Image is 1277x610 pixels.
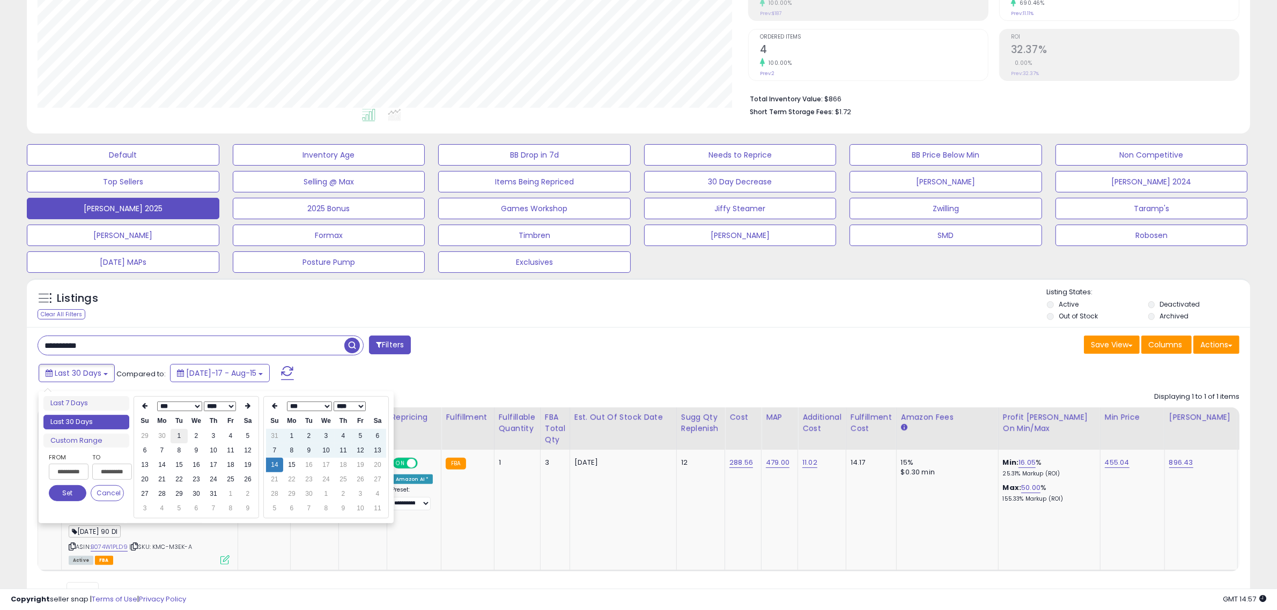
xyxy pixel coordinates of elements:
div: Fulfillable Quantity [499,412,536,434]
small: 100.00% [765,59,792,67]
td: 30 [188,487,205,501]
label: To [92,452,124,463]
button: Inventory Age [233,144,425,166]
button: BB Drop in 7d [438,144,631,166]
button: Needs to Reprice [644,144,837,166]
td: 3 [136,501,153,516]
td: 17 [205,458,222,472]
td: 11 [369,501,386,516]
button: Save View [1084,336,1140,354]
button: [PERSON_NAME] [644,225,837,246]
button: Last 30 Days [39,364,115,382]
td: 15 [171,458,188,472]
div: Repricing [392,412,437,423]
button: Robosen [1055,225,1248,246]
td: 5 [352,429,369,443]
button: 2025 Bonus [233,198,425,219]
td: 9 [335,501,352,516]
button: 30 Day Decrease [644,171,837,192]
div: Cost [729,412,757,423]
td: 10 [205,443,222,458]
div: 14.17 [851,458,888,467]
div: Clear All Filters [38,309,85,319]
td: 29 [283,487,300,501]
th: Mo [283,414,300,428]
button: Timbren [438,225,631,246]
button: [PERSON_NAME] [850,171,1042,192]
li: $866 [750,92,1231,105]
th: We [318,414,335,428]
button: Filters [369,336,411,354]
span: Show: entries [46,586,123,596]
span: 2025-09-15 14:57 GMT [1223,594,1266,604]
a: 896.43 [1169,457,1193,468]
td: 2 [335,487,352,501]
div: seller snap | | [11,594,186,605]
td: 10 [352,501,369,516]
th: Fr [352,414,369,428]
button: Actions [1193,336,1239,354]
span: FBA [95,556,113,565]
td: 27 [136,487,153,501]
td: 23 [188,472,205,487]
th: Fr [222,414,239,428]
td: 7 [205,501,222,516]
button: Set [49,485,86,501]
span: ON [394,459,407,468]
a: B074W1PLD9 [91,542,128,552]
td: 1 [283,429,300,443]
td: 31 [205,487,222,501]
th: Th [335,414,352,428]
td: 4 [222,429,239,443]
td: 8 [318,501,335,516]
small: Prev: 11.11% [1011,10,1034,17]
td: 9 [188,443,205,458]
h2: 32.37% [1011,43,1239,58]
label: Out of Stock [1059,311,1098,321]
button: [DATE] MAPs [27,251,219,273]
td: 14 [266,458,283,472]
th: Sa [239,414,256,428]
td: 15 [283,458,300,472]
button: [PERSON_NAME] 2024 [1055,171,1248,192]
button: Selling @ Max [233,171,425,192]
td: 14 [153,458,171,472]
td: 3 [318,429,335,443]
th: The percentage added to the cost of goods (COGS) that forms the calculator for Min & Max prices. [998,407,1100,450]
td: 1 [318,487,335,501]
small: FBA [446,458,466,470]
button: [DATE]-17 - Aug-15 [170,364,270,382]
p: Listing States: [1047,287,1250,297]
th: Tu [171,414,188,428]
td: 18 [222,458,239,472]
div: Preset: [392,486,433,510]
td: 11 [335,443,352,458]
td: 9 [239,501,256,516]
span: $1.72 [835,107,851,117]
td: 18 [335,458,352,472]
button: Taramp's [1055,198,1248,219]
div: Additional Cost [802,412,842,434]
button: Games Workshop [438,198,631,219]
button: Columns [1141,336,1192,354]
th: We [188,414,205,428]
td: 21 [153,472,171,487]
span: All listings currently available for purchase on Amazon [69,556,93,565]
td: 1 [222,487,239,501]
span: ROI [1011,34,1239,40]
label: Deactivated [1160,300,1200,309]
small: Prev: 2 [760,70,774,77]
div: 1 [499,458,532,467]
td: 22 [171,472,188,487]
label: Active [1059,300,1079,309]
td: 4 [153,501,171,516]
button: Non Competitive [1055,144,1248,166]
td: 12 [239,443,256,458]
div: MAP [766,412,793,423]
td: 29 [171,487,188,501]
td: 28 [266,487,283,501]
td: 10 [318,443,335,458]
td: 4 [369,487,386,501]
td: 23 [300,472,318,487]
a: 16.05 [1018,457,1036,468]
